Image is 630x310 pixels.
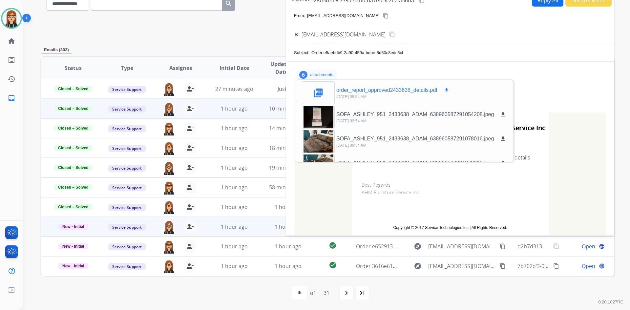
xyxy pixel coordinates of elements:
span: Closed – Solved [54,125,93,131]
mat-icon: content_copy [500,263,506,269]
img: agent-avatar [162,122,176,135]
mat-icon: person_remove [186,144,194,152]
img: avatar [2,9,21,28]
span: [EMAIL_ADDRESS][DOMAIN_NAME] [428,242,496,250]
mat-icon: home [8,37,15,45]
span: 1 hour ago [221,164,248,171]
p: SOFA_ASHLEY_951_2433638_ADAM_638960587291078016.jpeg [336,135,494,143]
span: 10 minutes ago [269,105,307,112]
img: agent-avatar [162,102,176,116]
span: Type [121,64,133,72]
mat-icon: person_remove [186,164,194,172]
span: 1 hour ago [275,223,302,230]
div: From: [295,90,606,97]
p: attachments [310,72,333,77]
span: Closed – Solved [54,184,93,190]
span: Open [582,262,595,270]
mat-icon: content_copy [389,31,395,37]
img: agent-avatar [162,259,176,273]
td: Best Regards, AHM Furniture Service Inc [352,171,549,218]
p: From: [294,12,305,19]
span: Service Support [108,165,146,172]
span: Service Support [108,243,146,250]
span: Closed – Solved [54,145,93,151]
p: 0.20.1027RC [598,298,623,306]
span: Service Support [108,125,146,132]
mat-icon: explore [414,262,422,270]
mat-icon: inbox [8,94,15,102]
mat-icon: check_circle [329,241,337,249]
mat-icon: person_remove [186,105,194,113]
div: of [310,289,315,297]
p: Subject: [294,50,309,56]
span: 1 hour ago [275,262,302,270]
p: [EMAIL_ADDRESS][DOMAIN_NAME] [307,12,379,19]
span: 1 hour ago [221,144,248,152]
span: 1 hour ago [221,105,248,112]
span: Assignee [169,64,192,72]
span: 1 hour ago [221,223,248,230]
mat-icon: person_remove [186,242,194,250]
img: agent-avatar [162,181,176,195]
span: 58 minutes ago [269,184,307,191]
span: 14 minutes ago [269,125,307,132]
div: 31 [318,286,335,300]
img: agent-avatar [162,161,176,175]
mat-icon: check_circle [329,261,337,269]
span: New - Initial [58,224,88,230]
span: New - Initial [58,243,88,249]
span: Service Support [108,86,146,93]
p: To: [294,31,300,38]
img: agent-avatar [162,220,176,234]
span: Service Support [108,106,146,113]
p: Order e5aebdb9-2a90-459a-bdbe-8d30c8edc6cf [311,50,403,56]
mat-icon: person_remove [186,85,194,93]
img: agent-avatar [162,141,176,155]
span: Just now [278,85,299,93]
mat-icon: language [599,263,605,269]
img: agent-avatar [162,82,176,96]
p: order_report_approved2433638_details.pdf [336,86,437,94]
mat-icon: explore [414,242,422,250]
span: 1 hour ago [221,203,248,211]
div: 6 [299,71,307,79]
mat-icon: person_remove [186,124,194,132]
span: Service Support [108,204,146,211]
span: 7b702cf3-051b-488b-a72a-72b86d8d19a7 [517,262,619,270]
span: Closed – Solved [54,106,93,112]
span: Service Support [108,224,146,231]
img: agent-avatar [162,200,176,214]
span: Closed – Solved [54,86,93,92]
p: SOFA_ASHLEY_951_2433638_ADAM_638960587291054208.jpeg [336,111,494,118]
span: 1 hour ago [275,243,302,250]
span: [EMAIL_ADDRESS][DOMAIN_NAME] [302,31,386,38]
span: Open [582,242,595,250]
span: Status [65,64,82,72]
mat-icon: content_copy [553,243,559,249]
span: 1 hour ago [221,125,248,132]
span: 1 hour ago [221,243,248,250]
span: Closed – Solved [54,204,93,210]
mat-icon: language [599,243,605,249]
p: SOFA_ASHLEY_951_2433638_ADAM_638960587291078912.jpeg [336,159,494,167]
mat-icon: content_copy [500,243,506,249]
mat-icon: list_alt [8,56,15,64]
span: Service Support [108,263,146,270]
div: To: [295,98,606,105]
span: [EMAIL_ADDRESS][DOMAIN_NAME] [428,262,496,270]
span: Initial Date [220,64,249,72]
mat-icon: person_remove [186,223,194,231]
p: [DATE] 09:54 AM [336,118,507,124]
span: 19 minutes ago [269,164,307,171]
span: 1 hour ago [275,203,302,211]
span: New - Initial [58,263,88,269]
img: agent-avatar [162,240,176,254]
span: 18 minutes ago [269,144,307,152]
span: 1 hour ago [221,184,248,191]
span: Closed – Solved [54,165,93,171]
span: 27 minutes ago [215,85,253,93]
mat-icon: download [500,136,506,142]
div: Date: [295,106,606,113]
mat-icon: history [8,75,15,83]
p: [DATE] 09:54 AM [336,143,507,148]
